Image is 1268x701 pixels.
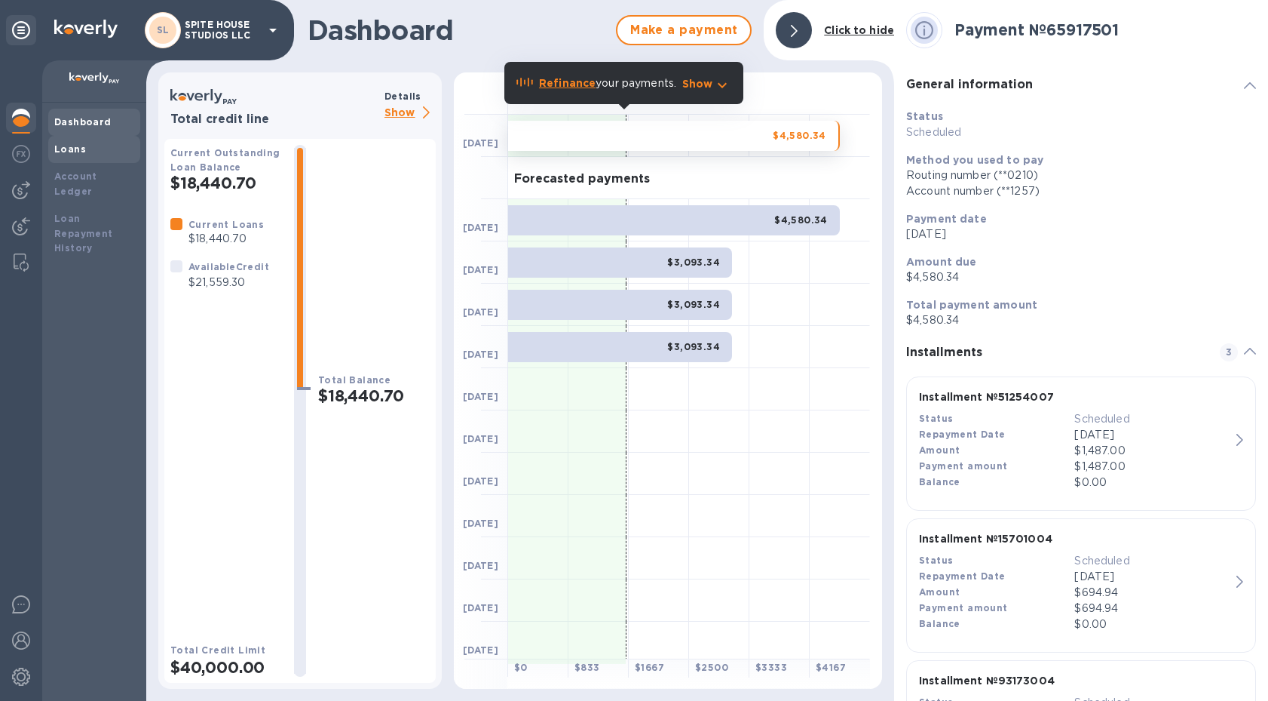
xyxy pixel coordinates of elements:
[667,341,720,352] b: $3,093.34
[682,76,731,91] button: Show
[773,130,826,141] b: $4,580.34
[539,77,596,89] b: Refinance
[906,312,1256,328] p: $4,580.34
[188,261,269,272] b: Available Credit
[906,110,943,122] b: Status
[463,264,498,275] b: [DATE]
[667,299,720,310] b: $3,093.34
[1220,343,1238,361] span: 3
[919,533,1052,545] b: Installment № 15701004
[463,475,498,487] b: [DATE]
[318,374,391,386] b: Total Balance
[919,413,953,424] b: Status
[695,662,728,673] b: $ 2500
[54,20,118,38] img: Logo
[308,14,608,46] h1: Dashboard
[774,214,828,226] b: $4,580.34
[919,444,960,456] b: Amount
[1074,443,1230,459] div: $1,487.00
[755,662,787,673] b: $ 3333
[919,570,1006,582] b: Repayment Date
[906,125,1256,140] p: Scheduled
[463,560,498,571] b: [DATE]
[463,306,498,318] b: [DATE]
[54,171,97,197] b: Account Ledger
[1074,585,1230,601] div: $694.94
[188,219,264,230] b: Current Loans
[824,24,894,36] b: Click to hide
[463,222,498,233] b: [DATE]
[906,154,1043,166] b: Method you used to pay
[170,658,282,677] h2: $40,000.00
[954,20,1119,39] b: Payment № 65917501
[682,76,713,91] p: Show
[919,618,960,629] b: Balance
[919,602,1008,613] b: Payment amount
[463,644,498,656] b: [DATE]
[463,602,498,613] b: [DATE]
[635,662,664,673] b: $ 1667
[170,644,265,656] b: Total Credit Limit
[54,116,112,128] b: Dashboard
[919,555,953,566] b: Status
[1074,616,1230,632] p: $0.00
[906,60,1256,109] div: General information
[188,275,269,291] p: $21,559.30
[170,147,280,173] b: Current Outstanding Loan Balance
[629,21,738,39] span: Make a payment
[463,518,498,529] b: [DATE]
[463,391,498,402] b: [DATE]
[514,172,650,186] h3: Forecasted payments
[1074,475,1230,490] p: $0.00
[1074,553,1230,569] p: Scheduled
[906,328,1256,377] div: Installments3
[616,15,752,45] button: Make a payment
[919,429,1006,440] b: Repayment Date
[1074,601,1230,616] p: $694.94
[463,137,498,149] b: [DATE]
[906,213,987,225] b: Payment date
[463,349,498,360] b: [DATE]
[539,75,676,91] p: your payments.
[12,145,30,163] img: Foreign exchange
[906,345,982,359] b: Installments
[185,20,260,41] p: SPITE HOUSE STUDIOS LLC
[188,231,264,247] p: $18,440.70
[906,226,1256,242] p: [DATE]
[919,476,960,487] b: Balance
[6,15,36,45] div: Unpin categories
[170,174,282,192] h2: $18,440.70
[906,377,1256,511] button: Installment №51254007StatusScheduledRepayment Date[DATE]Amount$1,487.00Payment amount$1,487.00Bal...
[54,143,86,155] b: Loans
[384,104,436,123] p: Show
[906,183,1256,199] div: Account number (**1257)
[919,675,1055,687] b: Installment № 93173004
[919,391,1054,403] b: Installment № 51254007
[906,269,1256,285] p: $4,580.34
[919,460,1008,472] b: Payment amount
[384,91,421,102] b: Details
[318,386,430,405] h2: $18,440.70
[906,77,1033,91] b: General information
[1074,427,1230,443] p: [DATE]
[816,662,846,673] b: $ 4167
[54,213,113,254] b: Loan Repayment History
[906,299,1037,311] b: Total payment amount
[1074,411,1230,427] p: Scheduled
[514,662,528,673] b: $ 0
[463,433,498,444] b: [DATE]
[1074,569,1230,585] p: [DATE]
[906,518,1256,653] button: Installment №15701004StatusScheduledRepayment Date[DATE]Amount$694.94Payment amount$694.94Balance...
[906,168,1256,183] div: Routing number (**0210)
[667,257,720,268] b: $3,093.34
[170,112,378,127] h3: Total credit line
[906,256,977,268] b: Amount due
[574,662,600,673] b: $ 833
[157,24,170,35] b: SL
[1074,459,1230,475] p: $1,487.00
[919,586,960,598] b: Amount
